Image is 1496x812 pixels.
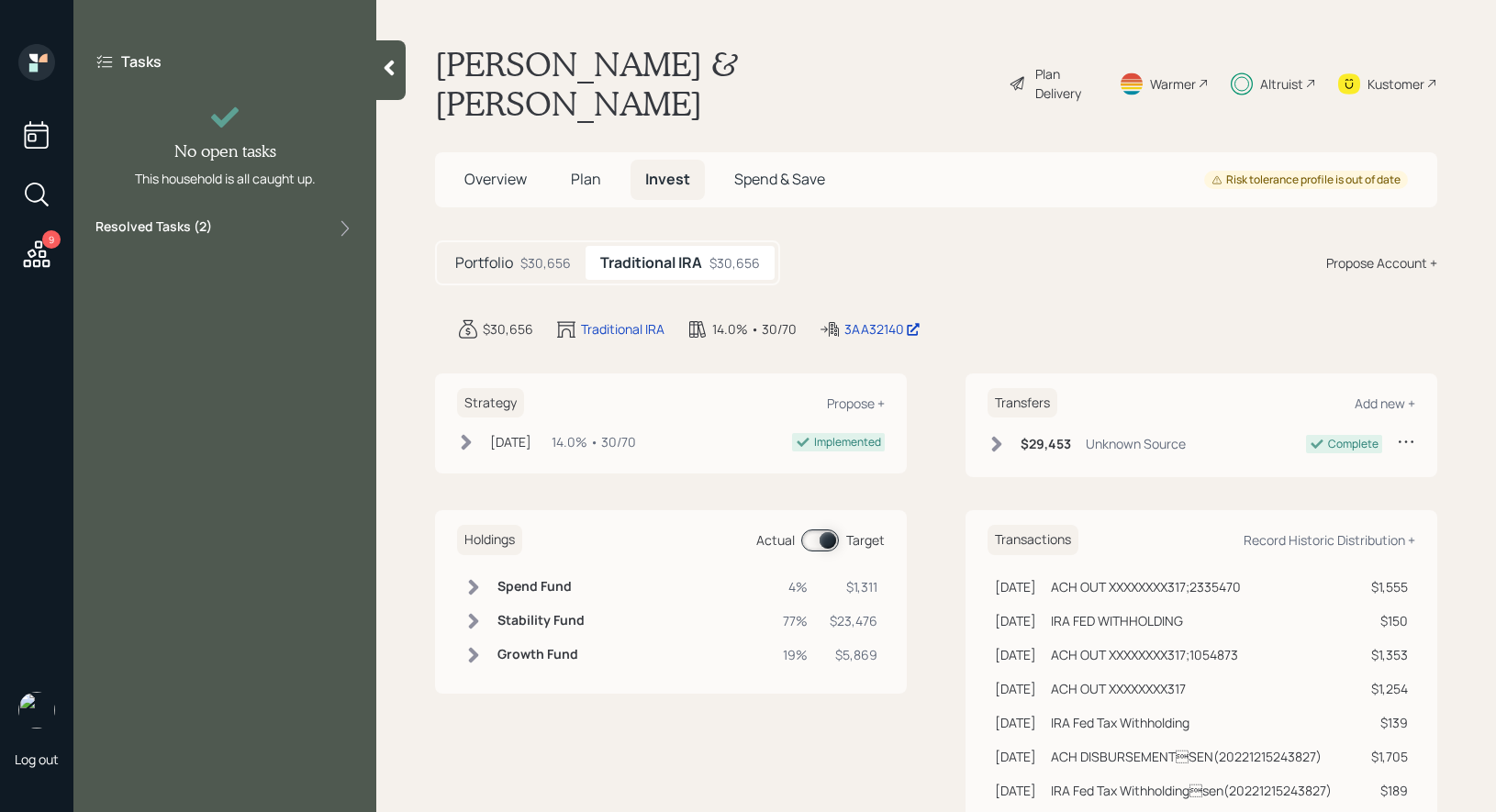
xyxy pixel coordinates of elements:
div: 3AA32140 [844,319,921,339]
div: Kustomer [1368,74,1424,94]
div: Actual [756,530,795,550]
div: $1,311 [830,577,877,596]
div: Complete [1328,436,1379,452]
div: $23,476 [830,611,877,630]
div: ACH OUT XXXXXXXX317;1054873 [1051,645,1238,664]
div: Add new + [1355,395,1415,412]
div: 77% [783,611,808,630]
label: Tasks [121,51,162,72]
h6: Holdings [457,525,522,555]
div: 19% [783,645,808,664]
h6: Strategy [457,388,524,418]
img: treva-nostdahl-headshot.png [18,692,55,729]
div: ACH OUT XXXXXXXX317 [1051,679,1186,698]
h5: Portfolio [455,254,513,272]
h5: Traditional IRA [600,254,702,272]
div: [DATE] [995,713,1036,732]
div: [DATE] [995,679,1036,698]
div: [DATE] [995,611,1036,630]
div: This household is all caught up. [135,169,316,188]
div: [DATE] [995,781,1036,800]
div: [DATE] [995,577,1036,596]
div: Risk tolerance profile is out of date [1211,172,1401,188]
div: $189 [1371,781,1408,800]
h1: [PERSON_NAME] & [PERSON_NAME] [435,44,994,123]
div: Propose + [827,395,885,412]
div: 14.0% • 30/70 [552,432,636,451]
h4: No open tasks [174,141,276,161]
div: Unknown Source [1086,434,1186,453]
span: Overview [464,169,527,189]
div: IRA FED WITHHOLDING [1051,611,1183,630]
h6: Stability Fund [497,613,585,628]
div: [DATE] [490,432,531,451]
h6: Transactions [988,525,1078,555]
div: Implemented [814,434,881,450]
div: [DATE] [995,747,1036,766]
div: $30,656 [483,319,533,339]
div: Plan Delivery [1035,64,1097,103]
div: IRA Fed Tax Withholdingsen(20221215243827) [1051,781,1332,800]
div: 9 [42,230,61,249]
div: Traditional IRA [581,319,664,339]
div: $150 [1371,611,1408,630]
div: $139 [1371,713,1408,732]
div: Altruist [1260,74,1303,94]
h6: $29,453 [1021,437,1071,452]
span: Spend & Save [734,169,825,189]
h6: Growth Fund [497,647,585,662]
div: $30,656 [709,253,760,273]
div: [DATE] [995,645,1036,664]
div: $30,656 [520,253,571,273]
div: Record Historic Distribution + [1244,531,1415,549]
div: IRA Fed Tax Withholding [1051,713,1189,732]
div: $5,869 [830,645,877,664]
div: ACH OUT XXXXXXXX317;2335470 [1051,577,1241,596]
label: Resolved Tasks ( 2 ) [95,217,212,239]
div: $1,555 [1371,577,1408,596]
div: ACH DISBURSEMENTSEN(20221215243827) [1051,747,1322,766]
h6: Transfers [988,388,1057,418]
div: Warmer [1150,74,1196,94]
span: Invest [645,169,690,189]
h6: Spend Fund [497,579,585,595]
span: Plan [571,169,601,189]
div: 4% [783,577,808,596]
div: $1,353 [1371,645,1408,664]
div: Target [846,530,885,550]
div: $1,254 [1371,679,1408,698]
div: Log out [15,751,59,768]
div: 14.0% • 30/70 [712,319,797,339]
div: $1,705 [1371,747,1408,766]
div: Propose Account + [1326,253,1437,273]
